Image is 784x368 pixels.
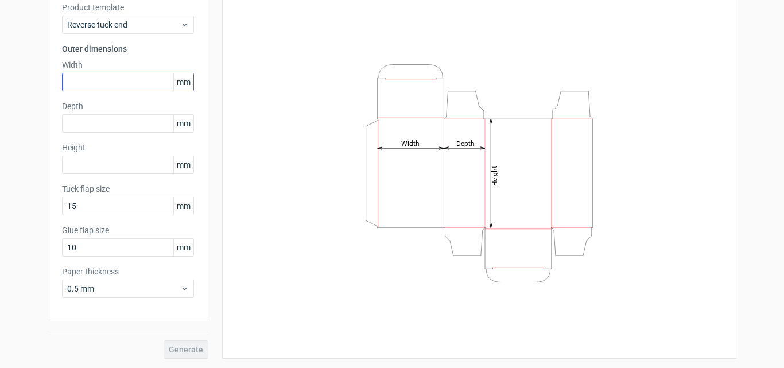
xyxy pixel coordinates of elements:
[62,266,194,277] label: Paper thickness
[62,224,194,236] label: Glue flap size
[62,100,194,112] label: Depth
[67,283,180,295] span: 0.5 mm
[173,115,193,132] span: mm
[173,239,193,256] span: mm
[173,73,193,91] span: mm
[62,43,194,55] h3: Outer dimensions
[401,139,420,147] tspan: Width
[456,139,475,147] tspan: Depth
[62,142,194,153] label: Height
[62,2,194,13] label: Product template
[173,197,193,215] span: mm
[173,156,193,173] span: mm
[491,165,499,185] tspan: Height
[62,183,194,195] label: Tuck flap size
[67,19,180,30] span: Reverse tuck end
[62,59,194,71] label: Width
